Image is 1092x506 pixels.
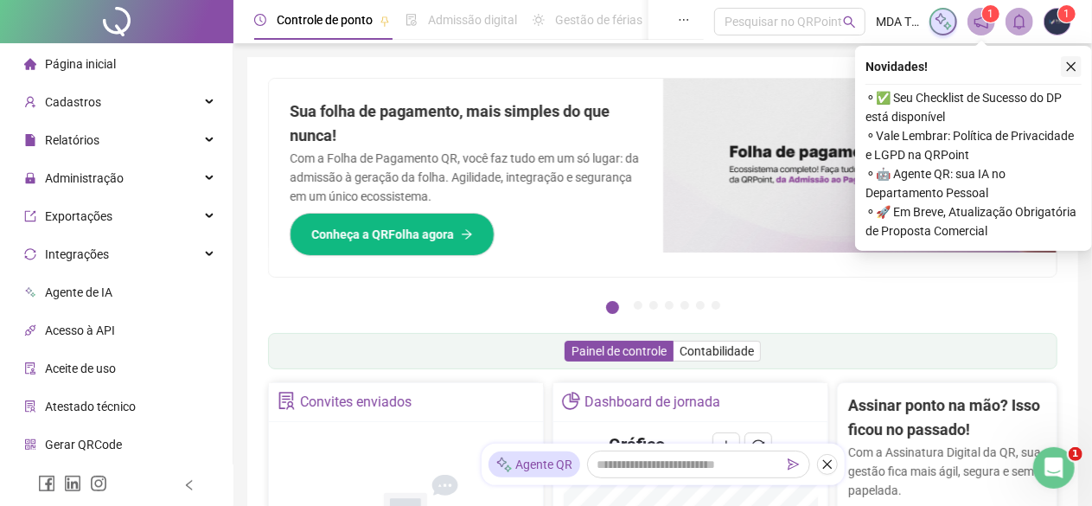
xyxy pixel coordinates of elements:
span: 1 [988,8,994,20]
span: Integrações [45,247,109,261]
button: 2 [634,301,642,310]
span: home [24,58,36,70]
span: Gerar QRCode [45,438,122,452]
div: Convites enviados [300,388,412,417]
span: Atestado técnico [45,400,136,413]
span: Aceite de uso [45,362,116,375]
span: Acesso à API [45,323,115,337]
button: 7 [712,301,720,310]
span: solution [24,400,36,413]
span: close [821,458,833,471]
span: reload [751,439,765,453]
span: Gestão de férias [555,13,642,27]
h2: Sua folha de pagamento, mais simples do que nunca! [290,99,642,149]
span: Administração [45,171,124,185]
h4: Gráfico [609,432,665,457]
span: ellipsis [678,14,690,26]
span: Conheça a QRFolha agora [311,225,454,244]
span: download [719,439,733,453]
span: sun [533,14,545,26]
span: Agente de IA [45,285,112,299]
p: Com a Assinatura Digital da QR, sua gestão fica mais ágil, segura e sem papelada. [848,443,1047,500]
iframe: Intercom live chat [1033,447,1075,489]
img: sparkle-icon.fc2bf0ac1784a2077858766a79e2daf3.svg [495,456,513,474]
span: ⚬ 🚀 Em Breve, Atualização Obrigatória de Proposta Comercial [865,202,1082,240]
button: 3 [649,301,658,310]
sup: 1 [982,5,999,22]
button: 5 [680,301,689,310]
div: Agente QR [489,452,580,477]
span: MDA TECH [876,12,919,31]
span: pie-chart [562,392,580,410]
button: 6 [696,301,705,310]
span: sync [24,248,36,260]
span: solution [278,392,296,410]
span: pushpin [380,16,390,26]
button: 4 [665,301,674,310]
span: Exportações [45,209,112,223]
span: Página inicial [45,57,116,71]
span: close [1065,61,1077,73]
span: Novidades ! [865,57,928,76]
span: Contabilidade [680,344,754,358]
button: Conheça a QRFolha agora [290,213,495,256]
span: 1 [1069,447,1082,461]
span: left [183,479,195,491]
p: Com a Folha de Pagamento QR, você faz tudo em um só lugar: da admissão à geração da folha. Agilid... [290,149,642,206]
sup: Atualize o seu contato no menu Meus Dados [1058,5,1076,22]
img: sparkle-icon.fc2bf0ac1784a2077858766a79e2daf3.svg [934,12,953,31]
span: Controle de ponto [277,13,373,27]
span: send [788,458,800,471]
img: 90418 [1044,9,1070,35]
div: Dashboard de jornada [584,388,720,417]
span: api [24,324,36,336]
span: arrow-right [461,228,473,240]
h2: Assinar ponto na mão? Isso ficou no passado! [848,394,1047,443]
span: Painel de controle [572,344,667,358]
span: 1 [1064,8,1070,20]
span: ⚬ 🤖 Agente QR: sua IA no Departamento Pessoal [865,164,1082,202]
button: 1 [606,301,619,314]
span: lock [24,172,36,184]
img: banner%2F8d14a306-6205-4263-8e5b-06e9a85ad873.png [663,79,1057,253]
span: file-done [406,14,418,26]
span: qrcode [24,439,36,451]
span: Admissão digital [428,13,517,27]
span: facebook [38,475,55,492]
span: Cadastros [45,95,101,109]
span: file [24,134,36,146]
span: bell [1012,14,1027,29]
span: user-add [24,96,36,108]
span: linkedin [64,475,81,492]
span: Relatórios [45,133,99,147]
span: clock-circle [254,14,266,26]
span: audit [24,362,36,375]
span: search [843,16,856,29]
span: instagram [90,475,107,492]
span: ⚬ Vale Lembrar: Política de Privacidade e LGPD na QRPoint [865,126,1082,164]
span: ⚬ ✅ Seu Checklist de Sucesso do DP está disponível [865,88,1082,126]
span: notification [974,14,989,29]
span: export [24,210,36,222]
